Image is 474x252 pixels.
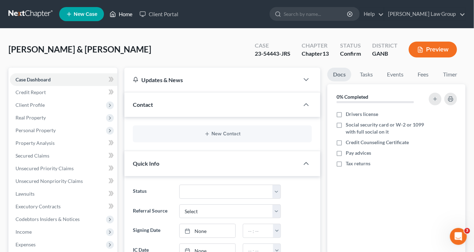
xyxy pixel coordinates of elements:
a: Docs [327,68,351,81]
span: Lawsuits [16,191,35,197]
span: Real Property [16,115,46,121]
span: Client Profile [16,102,45,108]
strong: 0% Completed [337,94,368,100]
label: Signing Date [129,224,176,238]
a: Unsecured Nonpriority Claims [10,175,117,188]
span: Property Analysis [16,140,55,146]
span: Social security card or W-2 or 1099 with full social on it [346,121,425,135]
span: Expenses [16,241,36,247]
label: Referral Source [129,204,176,219]
a: Unsecured Priority Claims [10,162,117,175]
span: Secured Claims [16,153,49,159]
a: Case Dashboard [10,73,117,86]
span: New Case [74,12,97,17]
a: Home [106,8,136,20]
span: Credit Counseling Certificate [346,139,409,146]
div: 23-54443-JRS [255,50,290,58]
span: Quick Info [133,160,159,167]
a: Property Analysis [10,137,117,149]
a: Credit Report [10,86,117,99]
a: None [180,224,235,238]
button: Preview [409,42,457,57]
a: [PERSON_NAME] Law Group [384,8,465,20]
input: -- : -- [243,224,273,238]
div: Updates & News [133,76,291,84]
span: 3 [464,228,470,234]
a: Client Portal [136,8,182,20]
div: Chapter [302,50,329,58]
div: Confirm [340,50,361,58]
a: Lawsuits [10,188,117,200]
a: Fees [412,68,435,81]
span: Unsecured Nonpriority Claims [16,178,83,184]
span: [PERSON_NAME] & [PERSON_NAME] [8,44,151,54]
a: Help [360,8,384,20]
input: Search by name... [284,7,348,20]
span: Contact [133,101,153,108]
span: Pay advices [346,149,371,156]
span: Codebtors Insiders & Notices [16,216,80,222]
button: New Contact [138,131,306,137]
div: Status [340,42,361,50]
iframe: Intercom live chat [450,228,467,245]
span: Executory Contracts [16,203,61,209]
div: Chapter [302,42,329,50]
span: Unsecured Priority Claims [16,165,74,171]
a: Executory Contracts [10,200,117,213]
a: Tasks [354,68,378,81]
label: Status [129,185,176,199]
span: Income [16,229,32,235]
span: Personal Property [16,127,56,133]
a: Events [381,68,409,81]
span: Case Dashboard [16,76,51,82]
a: Timer [437,68,463,81]
div: District [372,42,398,50]
div: Case [255,42,290,50]
span: Tax returns [346,160,370,167]
span: Drivers license [346,111,378,118]
div: GANB [372,50,398,58]
span: 13 [322,50,329,57]
span: Credit Report [16,89,46,95]
a: Secured Claims [10,149,117,162]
